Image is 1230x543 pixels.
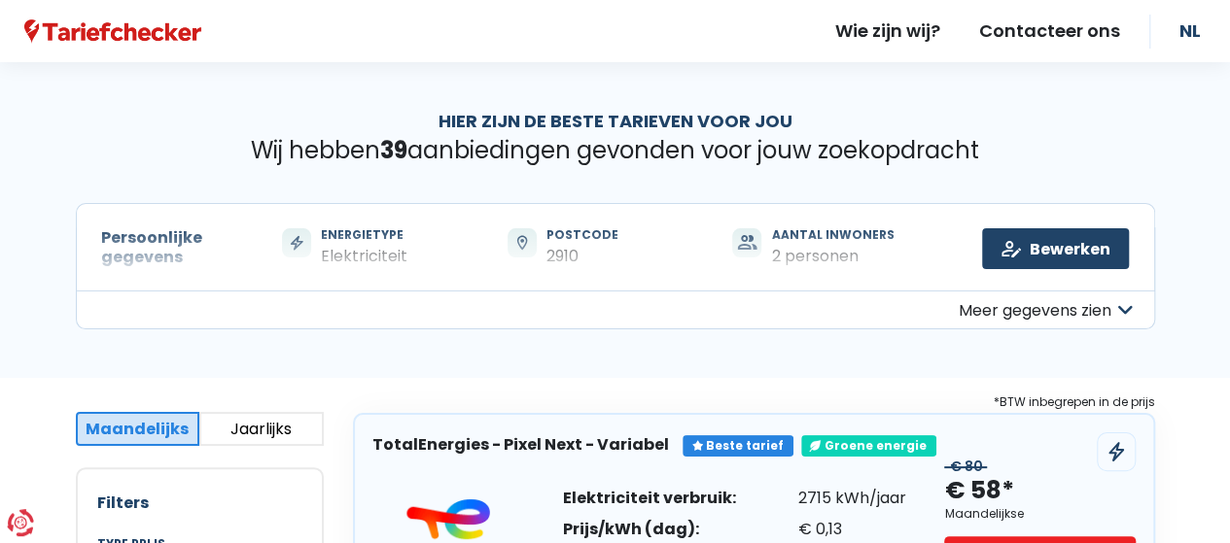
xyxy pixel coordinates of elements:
[683,435,793,457] div: Beste tarief
[944,507,1023,521] div: Maandelijkse
[24,19,201,44] img: Tariefchecker logo
[563,522,736,537] div: Prijs/kWh (dag):
[76,412,200,446] button: Maandelijks
[380,134,407,166] span: 39
[76,290,1155,329] button: Meer gegevens zien
[944,475,1013,507] div: € 58*
[982,228,1129,269] a: Bewerken
[353,391,1155,413] div: *BTW inbegrepen in de prijs
[199,412,324,446] button: Jaarlijks
[76,111,1155,132] h1: Hier zijn de beste tarieven voor jou
[76,137,1155,165] p: Wij hebben aanbiedingen gevonden voor jouw zoekopdracht
[944,458,987,475] div: € 80
[563,491,736,506] div: Elektriciteit verbruik:
[24,18,201,44] a: Tariefchecker
[372,435,669,454] h3: TotalEnergies - Pixel Next - Variabel
[97,493,302,512] h2: Filters
[798,491,906,506] div: 2715 kWh/jaar
[801,435,936,457] div: Groene energie
[798,522,906,537] div: € 0,13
